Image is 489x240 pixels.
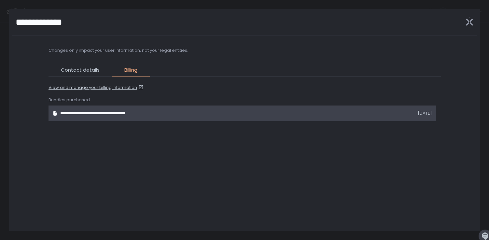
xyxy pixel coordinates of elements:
[377,110,432,116] div: [DATE]
[49,48,188,53] h2: Changes only impact your user information, not your legal entities.
[61,66,100,74] span: Contact details
[49,85,145,91] a: View and manage your billing information
[124,66,137,74] span: Billing
[49,97,441,103] div: Bundles purchased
